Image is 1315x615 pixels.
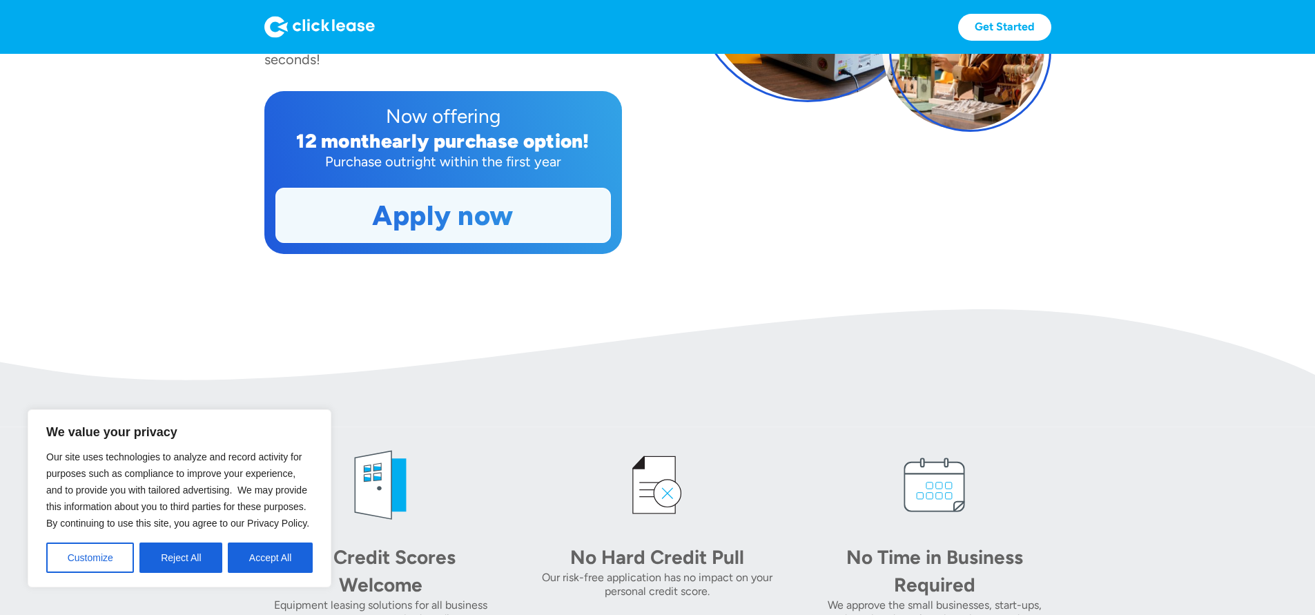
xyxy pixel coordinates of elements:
[46,451,309,529] span: Our site uses technologies to analyze and record activity for purposes such as compliance to impr...
[228,543,313,573] button: Accept All
[276,188,610,242] a: Apply now
[381,129,590,153] div: early purchase option!
[838,543,1031,598] div: No Time in Business Required
[339,444,422,527] img: welcome icon
[264,16,375,38] img: Logo
[28,409,331,587] div: We value your privacy
[561,543,754,571] div: No Hard Credit Pull
[139,543,222,573] button: Reject All
[958,14,1051,41] a: Get Started
[284,543,477,598] div: All Credit Scores Welcome
[275,102,611,130] div: Now offering
[616,444,699,527] img: credit icon
[296,129,381,153] div: 12 month
[893,444,976,527] img: calendar icon
[46,424,313,440] p: We value your privacy
[541,571,774,598] div: Our risk-free application has no impact on your personal credit score.
[46,543,134,573] button: Customize
[275,152,611,171] div: Purchase outright within the first year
